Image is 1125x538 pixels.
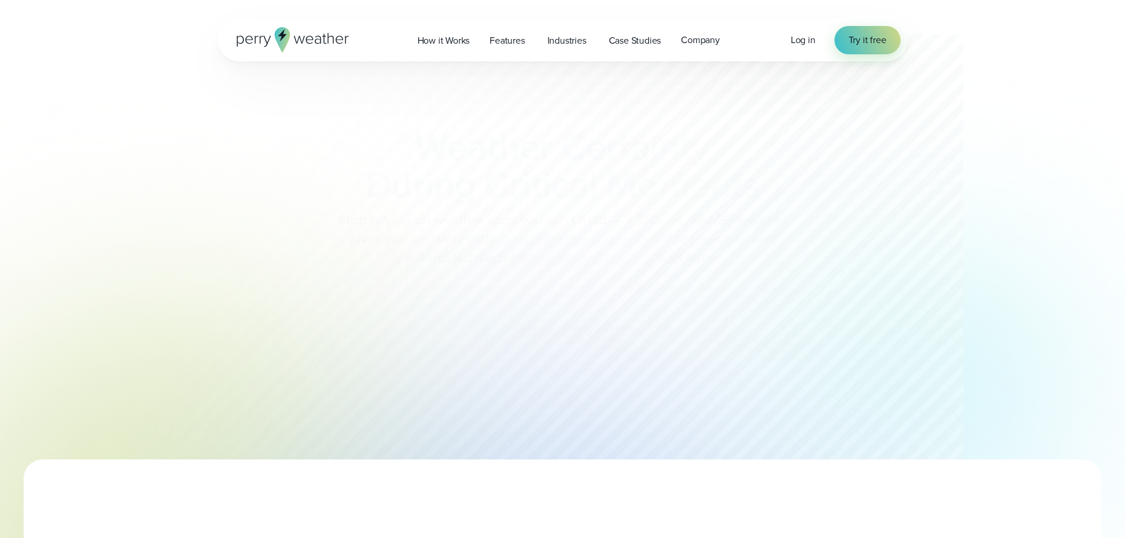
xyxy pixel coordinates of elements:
[791,33,816,47] a: Log in
[407,28,480,53] a: How it Works
[681,33,720,47] span: Company
[490,34,524,48] span: Features
[834,26,901,54] a: Try it free
[547,34,586,48] span: Industries
[849,33,886,47] span: Try it free
[609,34,661,48] span: Case Studies
[599,28,671,53] a: Case Studies
[418,34,470,48] span: How it Works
